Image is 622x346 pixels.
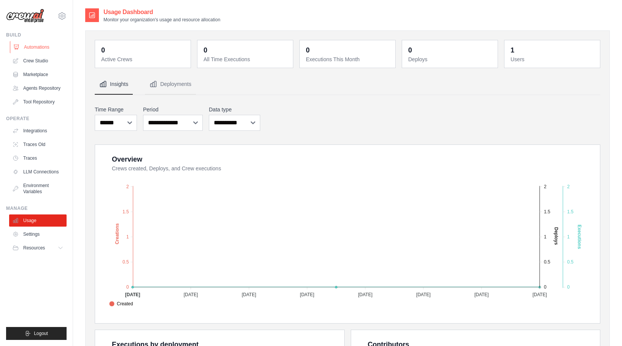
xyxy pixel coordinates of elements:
[577,225,582,249] text: Executions
[511,56,595,63] dt: Users
[544,234,547,240] tspan: 1
[204,56,288,63] dt: All Time Executions
[34,330,48,336] span: Logout
[9,68,67,81] a: Marketplace
[9,228,67,240] a: Settings
[112,154,142,165] div: Overview
[511,45,514,56] div: 1
[126,234,129,240] tspan: 1
[408,45,412,56] div: 0
[101,45,105,56] div: 0
[544,209,550,214] tspan: 1.5
[6,327,67,340] button: Logout
[567,259,574,265] tspan: 0.5
[306,56,391,63] dt: Executions This Month
[358,292,372,297] tspan: [DATE]
[9,166,67,178] a: LLM Connections
[126,184,129,189] tspan: 2
[300,292,314,297] tspan: [DATE]
[6,32,67,38] div: Build
[9,179,67,198] a: Environment Variables
[474,292,489,297] tspan: [DATE]
[204,45,207,56] div: 0
[125,292,140,297] tspan: [DATE]
[554,227,559,245] text: Deploys
[544,284,547,290] tspan: 0
[416,292,431,297] tspan: [DATE]
[10,41,67,53] a: Automations
[9,242,67,254] button: Resources
[95,74,133,95] button: Insights
[408,56,493,63] dt: Deploys
[23,245,45,251] span: Resources
[9,138,67,151] a: Traces Old
[567,284,570,290] tspan: 0
[145,74,196,95] button: Deployments
[101,56,186,63] dt: Active Crews
[9,55,67,67] a: Crew Studio
[6,116,67,122] div: Operate
[544,259,550,265] tspan: 0.5
[9,96,67,108] a: Tool Repository
[112,165,591,172] dt: Crews created, Deploys, and Crew executions
[184,292,198,297] tspan: [DATE]
[109,300,133,307] span: Created
[567,184,570,189] tspan: 2
[115,223,120,244] text: Creations
[6,205,67,211] div: Manage
[306,45,310,56] div: 0
[9,214,67,227] a: Usage
[242,292,256,297] tspan: [DATE]
[143,106,203,113] label: Period
[544,184,547,189] tspan: 2
[9,82,67,94] a: Agents Repository
[95,74,600,95] nav: Tabs
[103,8,220,17] h2: Usage Dashboard
[103,17,220,23] p: Monitor your organization's usage and resource allocation
[567,234,570,240] tspan: 1
[533,292,547,297] tspan: [DATE]
[6,9,44,23] img: Logo
[567,209,574,214] tspan: 1.5
[209,106,260,113] label: Data type
[122,209,129,214] tspan: 1.5
[122,259,129,265] tspan: 0.5
[9,152,67,164] a: Traces
[9,125,67,137] a: Integrations
[126,284,129,290] tspan: 0
[95,106,137,113] label: Time Range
